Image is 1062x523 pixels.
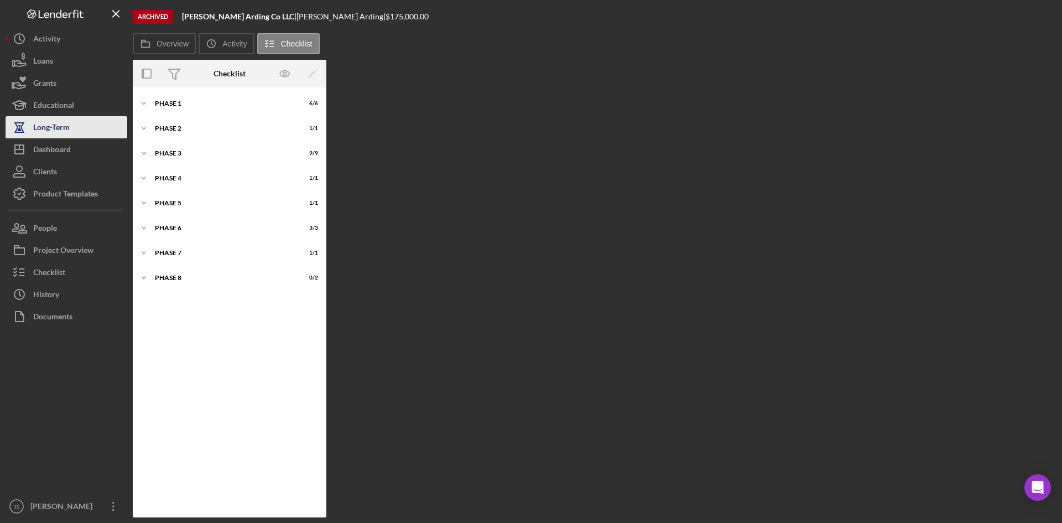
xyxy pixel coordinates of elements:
div: Phase 1 [155,100,290,107]
b: [PERSON_NAME] Arding Co LLC [182,12,294,21]
div: Grants [33,72,56,97]
div: [PERSON_NAME] Arding | [296,12,386,21]
div: Dashboard [33,138,71,163]
div: Checklist [33,261,65,286]
button: Documents [6,305,127,328]
button: Activity [199,33,254,54]
div: 1 / 1 [298,175,318,182]
button: Loans [6,50,127,72]
button: Project Overview [6,239,127,261]
div: Open Intercom Messenger [1024,474,1051,501]
div: Phase 6 [155,225,290,231]
div: 6 / 6 [298,100,318,107]
button: Clients [6,160,127,183]
div: Project Overview [33,239,93,264]
button: Grants [6,72,127,94]
button: Checklist [257,33,320,54]
div: Long-Term [33,116,70,141]
div: Loans [33,50,53,75]
div: Phase 5 [155,200,290,206]
label: Overview [157,39,189,48]
div: Phase 2 [155,125,290,132]
div: 0 / 2 [298,275,318,281]
button: Overview [133,33,196,54]
button: Activity [6,28,127,50]
label: Activity [222,39,247,48]
button: Checklist [6,261,127,283]
div: Clients [33,160,57,185]
div: 9 / 9 [298,150,318,157]
div: $175,000.00 [386,12,432,21]
div: Phase 7 [155,250,290,256]
div: Phase 3 [155,150,290,157]
div: Phase 8 [155,275,290,281]
div: Documents [33,305,72,330]
div: People [33,217,57,242]
button: Long-Term [6,116,127,138]
div: History [33,283,59,308]
button: People [6,217,127,239]
div: Educational [33,94,74,119]
div: Phase 4 [155,175,290,182]
div: [PERSON_NAME] [28,495,100,520]
button: Educational [6,94,127,116]
button: Product Templates [6,183,127,205]
div: 3 / 3 [298,225,318,231]
button: Dashboard [6,138,127,160]
div: 1 / 1 [298,125,318,132]
div: | [182,12,296,21]
div: Activity [33,28,60,53]
div: Checklist [214,69,246,78]
div: Archived [133,10,173,24]
button: History [6,283,127,305]
div: Product Templates [33,183,98,208]
text: JS [13,504,19,510]
div: 1 / 1 [298,250,318,256]
button: JS[PERSON_NAME] [6,495,127,517]
label: Checklist [281,39,313,48]
div: 1 / 1 [298,200,318,206]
